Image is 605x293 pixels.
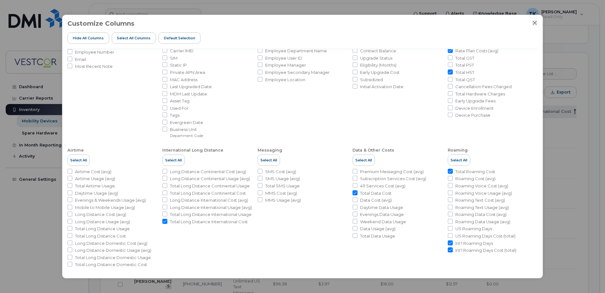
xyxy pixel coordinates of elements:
[455,112,490,118] span: Device Purchase
[360,219,406,225] span: Weekend Data Usage
[355,158,372,163] span: Select All
[360,84,403,90] span: Initial Activation Date
[360,176,426,182] span: Subscription Services Cost (avg)
[448,147,468,153] div: Roaming
[165,158,182,163] span: Select All
[455,77,475,83] span: Total QST
[75,226,130,232] span: Total Long Distance Usage
[532,20,538,26] button: Close
[360,183,405,189] span: 411 Services Cost (avg)
[360,233,395,239] span: Total Data Usage
[265,55,302,61] span: Employee User ID
[170,84,212,90] span: Last Upgraded Date
[352,147,394,153] div: Data & Other Costs
[170,62,187,68] span: Static IP
[170,197,248,203] span: Long Distance International Cost (avg)
[67,154,90,166] button: Select All
[75,183,115,189] span: Total Airtime Usage
[455,212,507,218] span: Roaming Data Cost (avg)
[455,98,496,104] span: Early Upgrade Fees
[455,62,474,68] span: Total PST
[73,36,104,41] span: Hide All Columns
[75,255,151,261] span: Total Long Distance Domestic Usage
[170,205,252,211] span: Long Distance International Usage (avg)
[258,147,282,153] div: Messaging
[352,154,375,166] button: Select All
[75,49,114,55] span: Employee Number
[170,98,190,104] span: Asset Tag
[75,205,135,211] span: Mobile to Mobile Usage (avg)
[265,48,327,54] span: Employee Department Name
[170,77,197,83] span: MAC Address
[265,183,300,189] span: Total SMS Usage
[455,190,512,196] span: Roaming Voice Usage (avg)
[164,36,195,41] span: Default Selection
[455,91,505,97] span: Total Hardware Charges
[162,147,223,153] div: International Long Distance
[170,219,248,225] span: Total Long Distance International Cost
[455,69,474,75] span: Total HST
[455,219,510,225] span: Roaming Data Usage (avg)
[260,158,277,163] span: Select All
[170,133,203,138] small: Department Code
[162,154,185,166] button: Select All
[360,212,404,218] span: Evenings Data Usage
[455,55,474,61] span: Total GST
[265,190,297,196] span: MMS Cost (avg)
[170,48,193,54] span: Carrier IMEI
[75,233,126,239] span: Total Long Distance Cost
[455,48,498,54] span: Rate Plan Costs (avg)
[360,69,400,75] span: Early Upgrade Cost
[170,69,205,75] span: Private APN Area
[265,197,301,203] span: MMS Usage (avg)
[265,176,300,182] span: SMS Usage (avg)
[117,36,151,41] span: Select all Columns
[265,169,296,175] span: SMS Cost (avg)
[455,169,495,175] span: Total Roaming Cost
[455,183,508,189] span: Roaming Voice Cost (avg)
[67,32,109,44] button: Hide All Columns
[455,226,492,232] span: US Roaming Days
[67,20,134,27] h3: Customize Columns
[448,154,470,166] button: Select All
[75,212,126,218] span: Long Distance Cost (avg)
[451,158,467,163] span: Select All
[265,77,305,83] span: Employee Location
[75,197,146,203] span: Evenings & Weekends Usage (avg)
[170,176,250,182] span: Long Distance Continental Usage (avg)
[170,169,246,175] span: Long Distance Continental Cost (avg)
[75,262,147,268] span: Total Long Distance Domestic Cost
[455,205,509,211] span: Roaming Text Usage (avg)
[360,62,396,68] span: Eligibility (Months)
[258,154,280,166] button: Select All
[360,55,392,61] span: Upgrade Status
[170,183,250,189] span: Total Long Distance Continental Usage
[265,69,330,75] span: Employee Secondary Manager
[170,120,203,126] span: Evergreen Date
[159,32,201,44] button: Default Selection
[75,247,151,253] span: Long Distance Domestic Usage (avg)
[75,190,118,196] span: Daytime Usage (avg)
[455,247,516,253] span: Int'l Roaming Days Cost (total)
[455,240,493,246] span: Int'l Roaming Days
[75,169,111,175] span: Airtime Cost (avg)
[170,112,179,118] span: Tags
[75,176,115,182] span: Airtime Usage (avg)
[360,190,391,196] span: Total Data Cost
[67,147,84,153] div: Airtime
[455,197,505,203] span: Roaming Text Cost (avg)
[75,240,147,246] span: Long Distance Domestic Cost (avg)
[170,127,203,133] span: Business Unit
[455,176,496,182] span: Roaming Cost (avg)
[360,197,392,203] span: Data Cost (avg)
[360,205,403,211] span: Daytime Data Usage
[170,105,189,111] span: Used For
[360,169,424,175] span: Premium Messaging Cost (avg)
[170,190,246,196] span: Total Long Distance Continental Cost
[265,62,306,68] span: Employee Manager
[70,158,87,163] span: Select All
[170,55,178,61] span: SIM
[75,63,113,69] span: Most Recent Note
[455,105,494,111] span: Device Enrollment
[455,84,512,90] span: Cancellation Fees Charged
